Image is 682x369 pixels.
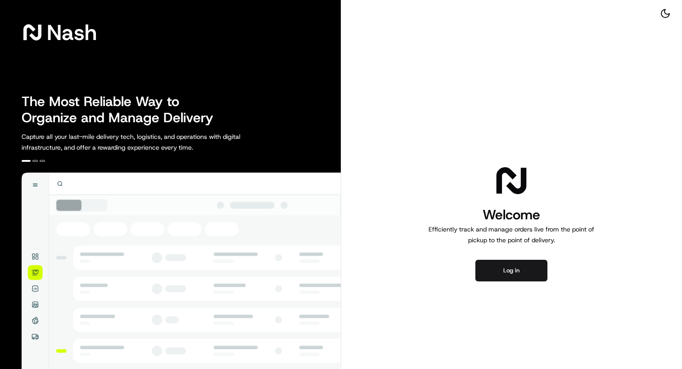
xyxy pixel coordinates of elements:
[475,260,547,281] button: Log in
[47,23,97,41] span: Nash
[425,206,598,224] h1: Welcome
[22,131,281,153] p: Capture all your last-mile delivery tech, logistics, and operations with digital infrastructure, ...
[22,93,223,126] h2: The Most Reliable Way to Organize and Manage Delivery
[425,224,598,245] p: Efficiently track and manage orders live from the point of pickup to the point of delivery.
